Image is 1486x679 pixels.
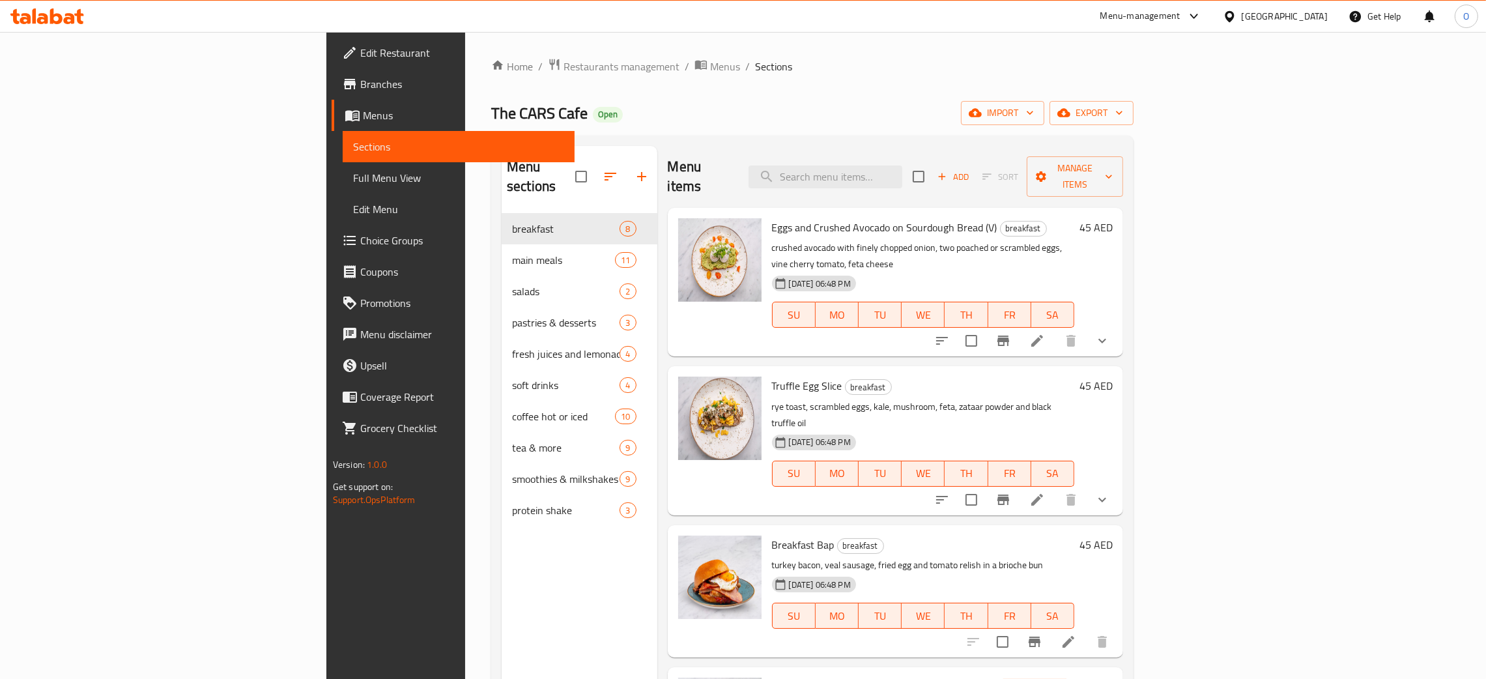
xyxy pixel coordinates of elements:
[360,295,564,311] span: Promotions
[678,536,762,619] img: Breakfast Bap
[502,432,657,463] div: tea & more9
[1100,8,1180,24] div: Menu-management
[502,244,657,276] div: main meals11
[333,478,393,495] span: Get support on:
[512,221,620,237] span: breakfast
[620,504,635,517] span: 3
[864,607,896,626] span: TU
[512,440,620,455] span: tea & more
[512,471,620,487] div: smoothies & milkshakes
[332,100,575,131] a: Menus
[926,484,958,515] button: sort-choices
[784,436,856,448] span: [DATE] 06:48 PM
[1031,302,1074,328] button: SA
[502,401,657,432] div: coffee hot or iced10
[615,409,636,424] div: items
[988,302,1031,328] button: FR
[360,389,564,405] span: Coverage Report
[772,535,835,555] span: Breakfast Bap
[958,327,985,354] span: Select to update
[1029,492,1045,508] a: Edit menu item
[502,463,657,495] div: smoothies & milkshakes9
[1087,484,1118,515] button: show more
[360,420,564,436] span: Grocery Checklist
[353,170,564,186] span: Full Menu View
[694,58,740,75] a: Menus
[1055,484,1087,515] button: delete
[932,167,974,187] button: Add
[502,495,657,526] div: protein shake3
[502,208,657,531] nav: Menu sections
[512,283,620,299] div: salads
[974,167,1027,187] span: Select section first
[595,161,626,192] span: Sort sections
[1037,160,1113,193] span: Manage items
[353,139,564,154] span: Sections
[615,252,636,268] div: items
[1463,9,1469,23] span: O
[1036,464,1069,483] span: SA
[950,607,982,626] span: TH
[989,628,1016,656] span: Select to update
[333,491,416,508] a: Support.OpsPlatform
[332,287,575,319] a: Promotions
[668,157,733,196] h2: Menu items
[778,306,810,325] span: SU
[512,346,620,362] div: fresh juices and lemonade
[993,306,1026,325] span: FR
[993,607,1026,626] span: FR
[838,538,883,553] span: breakfast
[772,557,1075,573] p: turkey bacon, veal sausage, fried egg and tomato relish in a brioche bun
[950,464,982,483] span: TH
[332,37,575,68] a: Edit Restaurant
[1079,218,1113,237] h6: 45 AED
[332,412,575,444] a: Grocery Checklist
[491,58,1134,75] nav: breadcrumb
[620,223,635,235] span: 8
[745,59,750,74] li: /
[905,163,932,190] span: Select section
[512,315,620,330] span: pastries & desserts
[778,607,810,626] span: SU
[333,456,365,473] span: Version:
[626,161,657,192] button: Add section
[620,377,636,393] div: items
[360,264,564,280] span: Coupons
[332,225,575,256] a: Choice Groups
[945,603,988,629] button: TH
[332,256,575,287] a: Coupons
[772,399,1075,431] p: rye toast, scrambled eggs, kale, mushroom, feta, zataar powder and black truffle oil
[988,325,1019,356] button: Branch-specific-item
[620,221,636,237] div: items
[360,326,564,342] span: Menu disclaimer
[821,607,853,626] span: MO
[821,306,853,325] span: MO
[784,278,856,290] span: [DATE] 06:48 PM
[620,285,635,298] span: 2
[971,105,1034,121] span: import
[360,45,564,61] span: Edit Restaurant
[988,603,1031,629] button: FR
[993,464,1026,483] span: FR
[772,603,816,629] button: SU
[1060,105,1123,121] span: export
[907,306,939,325] span: WE
[945,461,988,487] button: TH
[363,108,564,123] span: Menus
[1036,306,1069,325] span: SA
[988,484,1019,515] button: Branch-specific-item
[772,218,997,237] span: Eggs and Crushed Avocado on Sourdough Bread (V)
[864,306,896,325] span: TU
[512,502,620,518] span: protein shake
[593,109,623,120] span: Open
[548,58,679,75] a: Restaurants management
[502,276,657,307] div: salads2
[1061,634,1076,650] a: Edit menu item
[1050,101,1134,125] button: export
[772,461,816,487] button: SU
[343,162,575,194] a: Full Menu View
[710,59,740,74] span: Menus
